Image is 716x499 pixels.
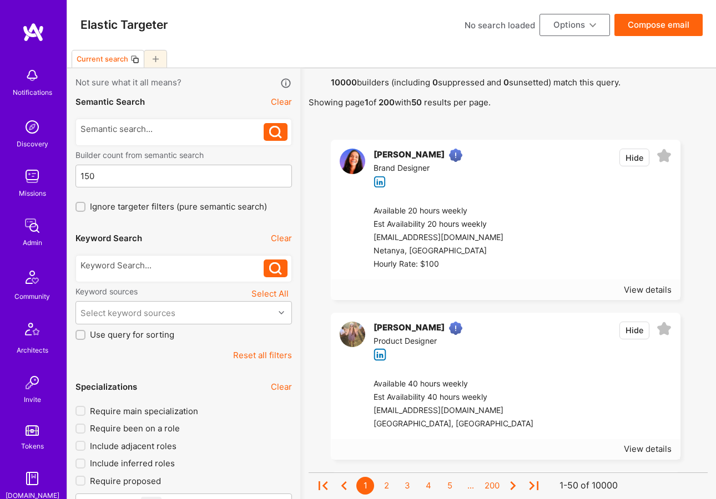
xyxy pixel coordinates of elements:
[356,477,374,495] div: 1
[365,97,369,108] strong: 1
[271,96,292,108] button: Clear
[614,14,703,36] button: Compose email
[377,477,395,495] div: 2
[374,417,533,431] div: [GEOGRAPHIC_DATA], [GEOGRAPHIC_DATA]
[374,404,533,417] div: [EMAIL_ADDRESS][DOMAIN_NAME]
[340,149,365,188] a: User Avatar
[21,371,43,394] img: Invite
[269,262,282,275] i: icon Search
[374,231,522,245] div: [EMAIL_ADDRESS][DOMAIN_NAME]
[21,467,43,490] img: guide book
[271,381,292,393] button: Clear
[21,440,44,452] div: Tokens
[233,349,292,361] button: Reset all filters
[80,18,168,32] h3: Elastic Targeter
[21,116,43,138] img: discovery
[17,344,48,356] div: Architects
[75,96,145,108] div: Semantic Search
[271,232,292,244] button: Clear
[90,405,198,417] span: Require main specialization
[14,291,50,302] div: Community
[657,149,672,164] i: icon EmptyStar
[248,286,292,301] button: Select All
[340,322,365,347] img: User Avatar
[374,176,386,189] i: icon linkedIn
[449,149,462,162] img: High Potential User
[374,322,445,335] div: [PERSON_NAME]
[279,310,284,315] i: icon Chevron
[624,284,672,296] div: View details
[90,475,161,487] span: Require proposed
[90,201,267,212] span: Ignore targeter filters (pure semantic search)
[465,19,535,31] div: No search loaded
[19,187,46,199] div: Missions
[340,322,365,361] a: User Avatar
[309,77,708,108] span: builders (including suppressed and sunsetted) match this query.
[75,286,138,297] label: Keyword sources
[90,457,175,469] span: Include inferred roles
[399,477,416,495] div: 3
[374,258,522,271] div: Hourly Rate: $100
[130,55,139,64] i: icon Copy
[657,322,672,337] i: icon EmptyStar
[90,329,174,340] span: Use query for sorting
[75,77,181,89] span: Not sure what it all means?
[374,162,467,175] div: Brand Designer
[503,77,509,88] strong: 0
[462,477,480,495] div: ...
[420,477,437,495] div: 4
[75,381,137,393] div: Specializations
[589,22,596,29] i: icon ArrowDownBlack
[432,77,438,88] strong: 0
[483,477,501,495] div: 200
[411,97,422,108] strong: 50
[21,165,43,187] img: teamwork
[75,150,292,160] label: Builder count from semantic search
[449,322,462,335] img: High Potential User
[539,14,610,36] button: Options
[80,307,175,319] div: Select keyword sources
[374,348,386,361] i: icon linkedIn
[619,322,649,339] button: Hide
[340,149,365,174] img: User Avatar
[90,440,177,452] span: Include adjacent roles
[374,378,533,391] div: Available 40 hours weekly
[26,425,39,436] img: tokens
[331,77,357,88] strong: 10000
[23,237,42,248] div: Admin
[19,318,46,344] img: Architects
[624,443,672,455] div: View details
[379,97,395,108] strong: 200
[90,422,180,434] span: Require been on a role
[559,480,618,492] div: 1-50 of 10000
[75,232,142,244] div: Keyword Search
[374,391,533,404] div: Est Availability 40 hours weekly
[280,77,293,90] i: icon Info
[19,264,46,291] img: Community
[17,138,48,150] div: Discovery
[309,96,708,108] p: Showing page of with results per page.
[619,149,649,166] button: Hide
[374,149,445,162] div: [PERSON_NAME]
[374,205,522,218] div: Available 20 hours weekly
[374,245,522,258] div: Netanya, [GEOGRAPHIC_DATA]
[21,215,43,237] img: admin teamwork
[153,56,159,62] i: icon Plus
[269,126,282,139] i: icon Search
[21,64,43,86] img: bell
[374,218,522,231] div: Est Availability 20 hours weekly
[24,394,41,405] div: Invite
[374,335,467,348] div: Product Designer
[77,55,128,63] div: Current search
[441,477,458,495] div: 5
[13,86,52,98] div: Notifications
[22,22,44,42] img: logo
